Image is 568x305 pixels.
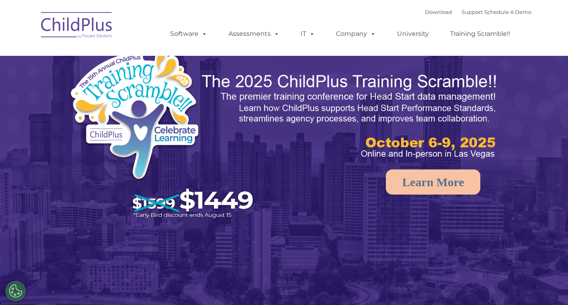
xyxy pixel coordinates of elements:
font: | [425,9,531,15]
button: Cookies Settings [6,281,26,301]
a: University [389,26,437,42]
a: IT [293,26,323,42]
a: Assessments [220,26,287,42]
a: Support [462,9,483,15]
a: Software [162,26,215,42]
a: Download [425,9,452,15]
a: Company [328,26,384,42]
a: Training Scramble!! [442,26,518,42]
a: Schedule A Demo [484,9,531,15]
a: Learn More [386,169,480,195]
img: ChildPlus by Procare Solutions [37,6,117,46]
